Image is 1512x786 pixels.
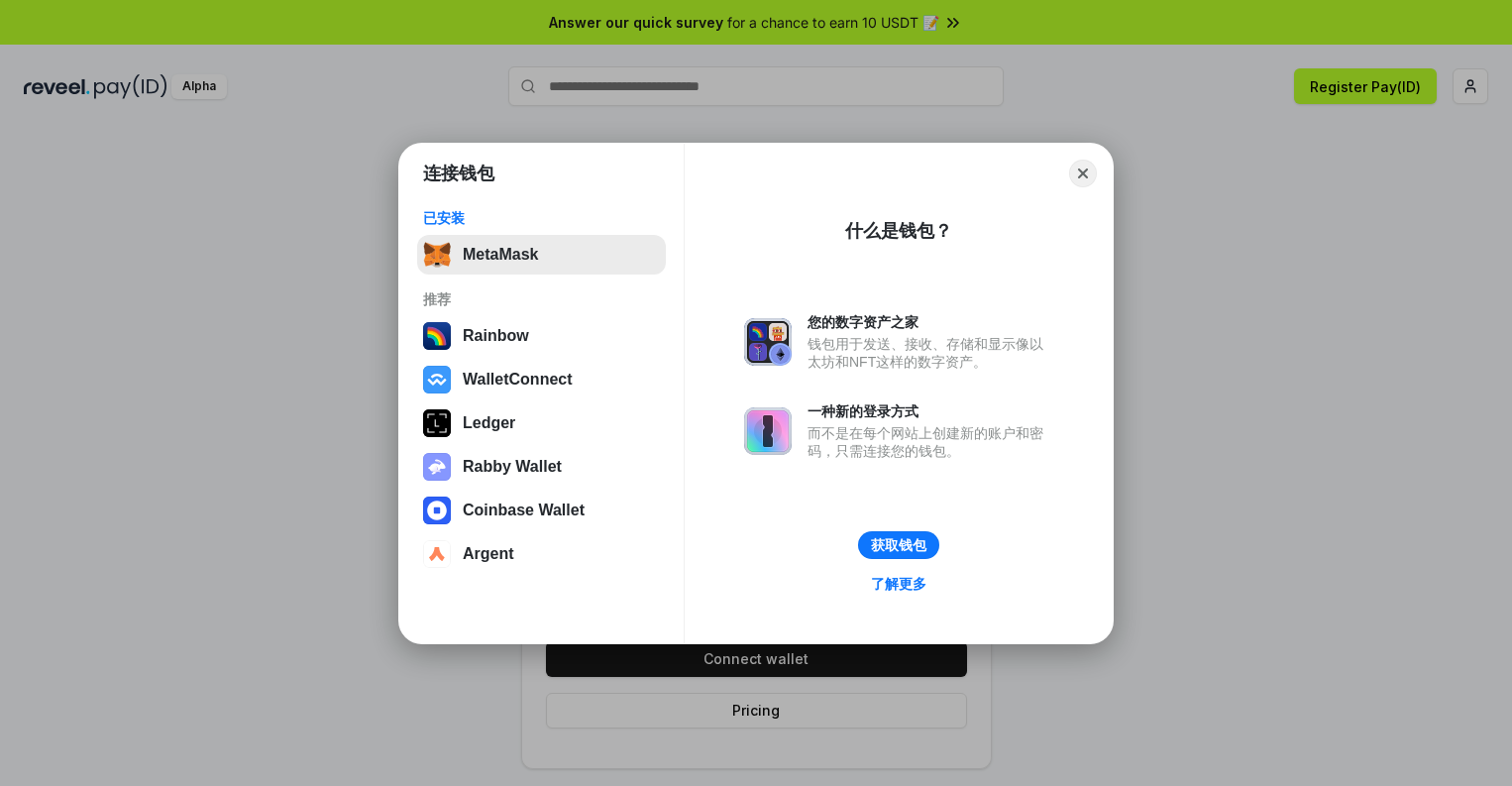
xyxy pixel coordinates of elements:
img: svg+xml,%3Csvg%20xmlns%3D%22http%3A%2F%2Fwww.w3.org%2F2000%2Fsvg%22%20fill%3D%22none%22%20viewBox... [423,453,451,481]
button: Argent [417,534,666,574]
div: 而不是在每个网站上创建新的账户和密码，只需连接您的钱包。 [808,424,1053,460]
div: 钱包用于发送、接收、存储和显示像以太坊和NFT这样的数字资产。 [808,335,1053,371]
div: MetaMask [463,246,538,264]
img: svg+xml,%3Csvg%20width%3D%22120%22%20height%3D%22120%22%20viewBox%3D%220%200%20120%20120%22%20fil... [423,322,451,350]
button: 获取钱包 [858,531,939,559]
button: Rabby Wallet [417,447,666,487]
button: WalletConnect [417,360,666,399]
div: 一种新的登录方式 [808,402,1053,420]
button: MetaMask [417,235,666,275]
img: svg+xml,%3Csvg%20width%3D%2228%22%20height%3D%2228%22%20viewBox%3D%220%200%2028%2028%22%20fill%3D... [423,366,451,393]
h1: 连接钱包 [423,162,494,185]
img: svg+xml,%3Csvg%20fill%3D%22none%22%20height%3D%2233%22%20viewBox%3D%220%200%2035%2033%22%20width%... [423,241,451,269]
button: Rainbow [417,316,666,356]
div: Argent [463,545,514,563]
img: svg+xml,%3Csvg%20width%3D%2228%22%20height%3D%2228%22%20viewBox%3D%220%200%2028%2028%22%20fill%3D... [423,497,451,524]
img: svg+xml,%3Csvg%20width%3D%2228%22%20height%3D%2228%22%20viewBox%3D%220%200%2028%2028%22%20fill%3D... [423,540,451,568]
div: 获取钱包 [871,536,926,554]
div: 您的数字资产之家 [808,313,1053,331]
button: Coinbase Wallet [417,491,666,530]
img: svg+xml,%3Csvg%20xmlns%3D%22http%3A%2F%2Fwww.w3.org%2F2000%2Fsvg%22%20width%3D%2228%22%20height%3... [423,409,451,437]
div: 已安装 [423,209,660,227]
button: Close [1069,160,1097,187]
div: 了解更多 [871,575,926,593]
div: Coinbase Wallet [463,502,585,519]
a: 了解更多 [859,571,938,597]
div: 什么是钱包？ [845,219,952,243]
img: svg+xml,%3Csvg%20xmlns%3D%22http%3A%2F%2Fwww.w3.org%2F2000%2Fsvg%22%20fill%3D%22none%22%20viewBox... [744,318,792,366]
div: 推荐 [423,290,660,308]
div: WalletConnect [463,371,573,389]
button: Ledger [417,403,666,443]
div: Ledger [463,414,515,432]
div: Rabby Wallet [463,458,562,476]
img: svg+xml,%3Csvg%20xmlns%3D%22http%3A%2F%2Fwww.w3.org%2F2000%2Fsvg%22%20fill%3D%22none%22%20viewBox... [744,407,792,455]
div: Rainbow [463,327,529,345]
